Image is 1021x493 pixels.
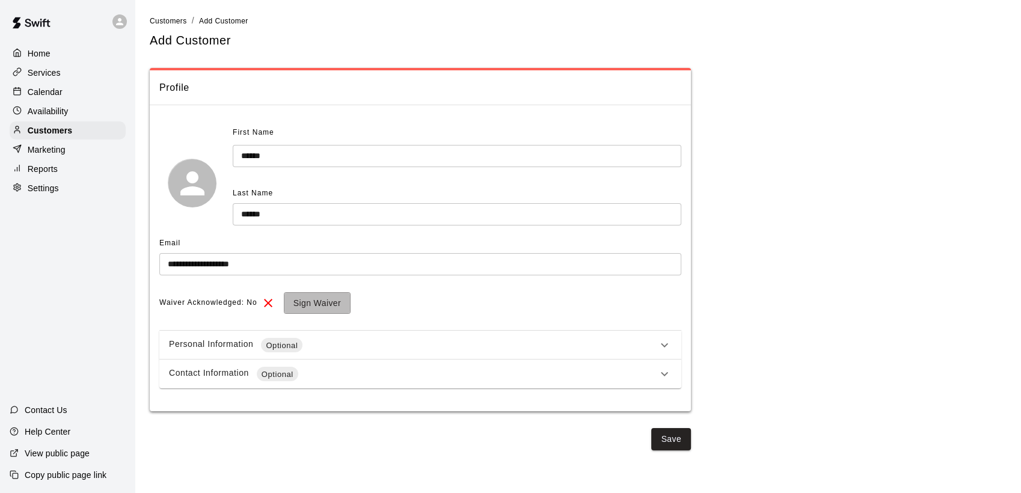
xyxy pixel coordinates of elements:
[25,447,90,459] p: View public page
[28,105,69,117] p: Availability
[159,80,681,96] span: Profile
[28,86,63,98] p: Calendar
[159,293,257,313] span: Waiver Acknowledged: No
[10,179,126,197] a: Settings
[10,64,126,82] a: Services
[169,367,657,381] div: Contact Information
[233,189,273,197] span: Last Name
[25,426,70,438] p: Help Center
[651,428,691,450] button: Save
[150,14,1007,28] nav: breadcrumb
[25,404,67,416] p: Contact Us
[159,360,681,388] div: Contact InformationOptional
[159,239,180,247] span: Email
[28,163,58,175] p: Reports
[10,141,126,159] a: Marketing
[199,17,248,25] span: Add Customer
[150,17,187,25] span: Customers
[25,469,106,481] p: Copy public page link
[28,182,59,194] p: Settings
[284,292,351,314] button: Sign Waiver
[10,160,126,178] a: Reports
[10,44,126,63] a: Home
[28,47,51,60] p: Home
[10,83,126,101] a: Calendar
[261,340,302,352] span: Optional
[192,14,194,27] li: /
[10,102,126,120] a: Availability
[150,32,231,49] h5: Add Customer
[28,124,72,136] p: Customers
[28,67,61,79] p: Services
[257,369,298,381] span: Optional
[28,144,66,156] p: Marketing
[150,16,187,25] a: Customers
[169,338,657,352] div: Personal Information
[233,123,274,142] span: First Name
[159,331,681,360] div: Personal InformationOptional
[10,121,126,139] a: Customers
